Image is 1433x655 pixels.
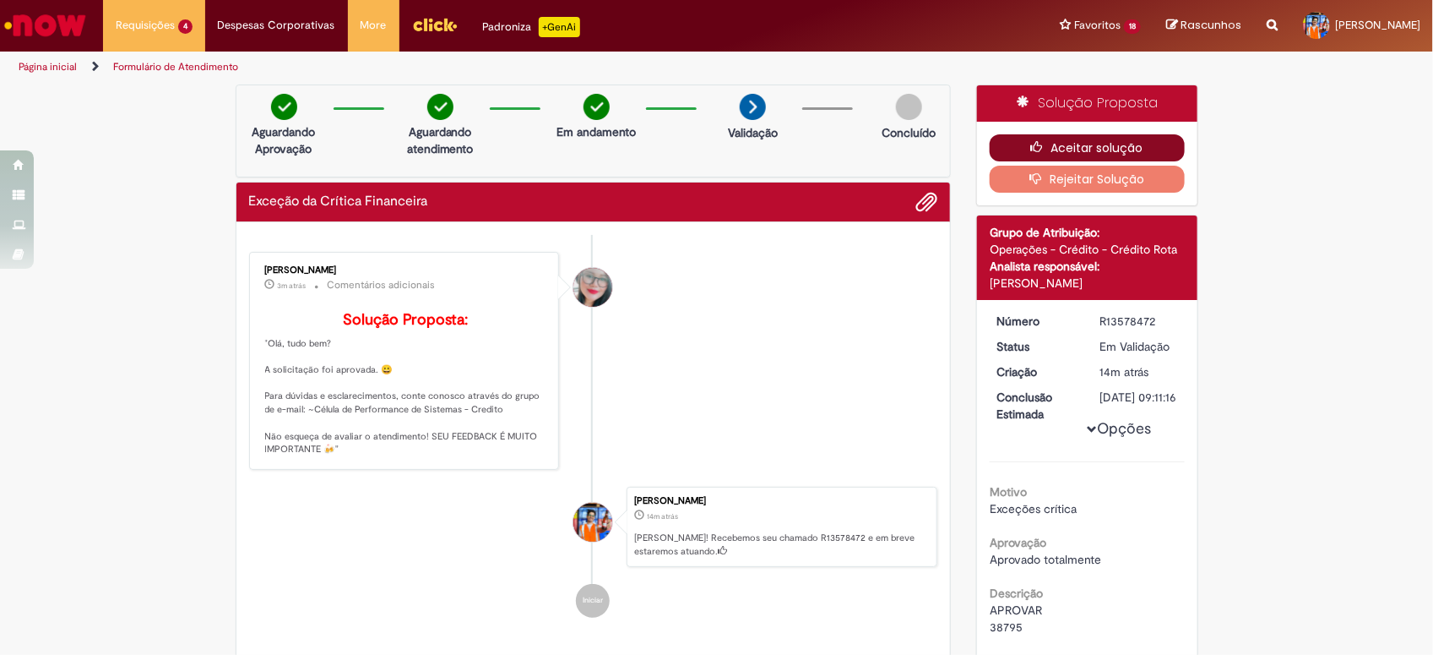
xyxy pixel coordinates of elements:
b: Descrição [990,586,1043,601]
div: Artur Lacerda [573,503,612,542]
b: Motivo [990,484,1027,499]
span: 14m atrás [1100,364,1149,379]
p: Concluído [882,124,936,141]
span: Rascunhos [1181,17,1241,33]
small: Comentários adicionais [328,278,436,292]
span: Favoritos [1074,17,1121,34]
span: Aprovado totalmente [990,552,1101,567]
div: Franciele Fernanda Melo dos Santos [573,268,612,307]
span: 14m atrás [647,511,678,521]
ul: Trilhas de página [13,52,942,83]
h2: Exceção da Crítica Financeira Histórico de tíquete [249,194,428,210]
div: 29/09/2025 17:11:13 [1100,363,1179,380]
div: [PERSON_NAME] [265,265,546,276]
ul: Histórico de tíquete [249,235,938,636]
div: R13578472 [1100,313,1179,330]
p: Aguardando atendimento [399,123,481,157]
span: 4 [178,19,193,34]
div: Solução Proposta [977,85,1197,122]
div: Padroniza [483,17,580,37]
span: 3m atrás [278,281,307,291]
a: Página inicial [19,60,77,74]
div: [PERSON_NAME] [990,275,1185,292]
li: Artur Lacerda [249,487,938,568]
div: Grupo de Atribuição: [990,224,1185,241]
b: Aprovação [990,535,1046,550]
button: Adicionar anexos [915,191,937,213]
time: 29/09/2025 17:11:13 [647,511,678,521]
span: Exceções crítica [990,501,1077,516]
p: +GenAi [539,17,580,37]
div: Em Validação [1100,338,1179,355]
div: [PERSON_NAME] [634,496,928,506]
span: Despesas Corporativas [218,17,335,34]
p: [PERSON_NAME]! Recebemos seu chamado R13578472 e em breve estaremos atuando. [634,532,928,558]
button: Aceitar solução [990,134,1185,161]
dt: Status [984,338,1088,355]
b: Solução Proposta: [343,310,468,330]
a: Rascunhos [1166,18,1241,34]
span: 18 [1124,19,1141,34]
img: check-circle-green.png [427,94,453,120]
time: 29/09/2025 17:11:13 [1100,364,1149,379]
img: img-circle-grey.png [896,94,922,120]
dt: Número [984,313,1088,330]
img: check-circle-green.png [584,94,610,120]
button: Rejeitar Solução [990,166,1185,193]
dt: Conclusão Estimada [984,389,1088,423]
img: ServiceNow [2,8,89,42]
p: "Olá, tudo bem? A solicitação foi aprovada. 😀 Para dúvidas e esclarecimentos, conte conosco atrav... [265,312,546,456]
span: Requisições [116,17,175,34]
div: Operações - Crédito - Crédito Rota [990,241,1185,258]
img: click_logo_yellow_360x200.png [412,12,458,37]
dt: Criação [984,363,1088,380]
img: check-circle-green.png [271,94,297,120]
img: arrow-next.png [740,94,766,120]
div: Analista responsável: [990,258,1185,275]
p: Validação [728,124,778,141]
span: [PERSON_NAME] [1335,18,1420,32]
p: Aguardando Aprovação [243,123,325,157]
a: Formulário de Atendimento [113,60,238,74]
div: [DATE] 09:11:16 [1100,389,1179,406]
time: 29/09/2025 17:21:38 [278,281,307,291]
p: Em andamento [556,123,636,140]
span: More [361,17,387,34]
